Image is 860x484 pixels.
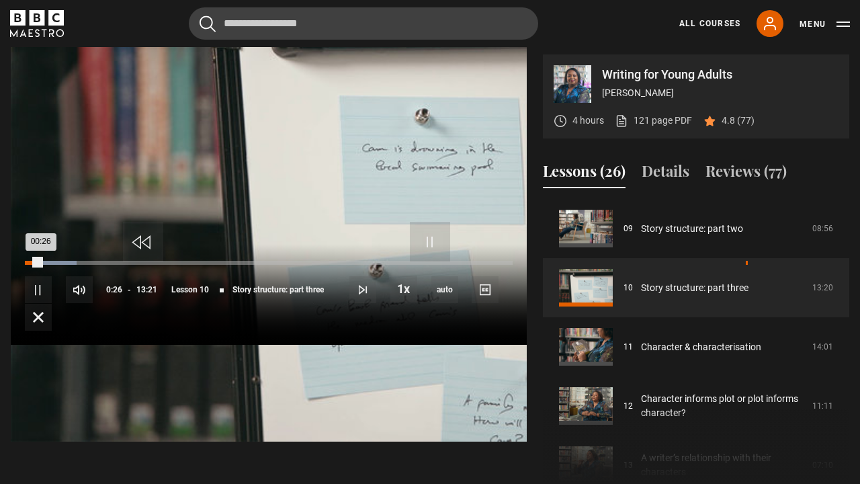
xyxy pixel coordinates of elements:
[25,276,52,303] button: Pause
[10,10,64,37] svg: BBC Maestro
[800,17,850,31] button: Toggle navigation
[543,160,626,188] button: Lessons (26)
[106,278,122,302] span: 0:26
[572,114,604,128] p: 4 hours
[679,17,740,30] a: All Courses
[66,276,93,303] button: Mute
[602,69,838,81] p: Writing for Young Adults
[390,276,417,302] button: Playback Rate
[431,276,458,303] div: Current quality: 720p
[615,114,692,128] a: 121 page PDF
[189,7,538,40] input: Search
[641,222,743,236] a: Story structure: part two
[641,340,761,354] a: Character & characterisation
[200,15,216,32] button: Submit the search query
[431,276,458,303] span: auto
[25,304,52,331] button: Fullscreen
[128,285,131,294] span: -
[472,276,499,303] button: Captions
[349,276,376,303] button: Next Lesson
[25,261,513,265] div: Progress Bar
[602,86,838,100] p: [PERSON_NAME]
[641,392,804,420] a: Character informs plot or plot informs character?
[11,54,527,345] video-js: Video Player
[641,281,748,295] a: Story structure: part three
[722,114,755,128] p: 4.8 (77)
[705,160,787,188] button: Reviews (77)
[642,160,689,188] button: Details
[136,278,157,302] span: 13:21
[232,286,324,294] span: Story structure: part three
[171,286,209,294] span: Lesson 10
